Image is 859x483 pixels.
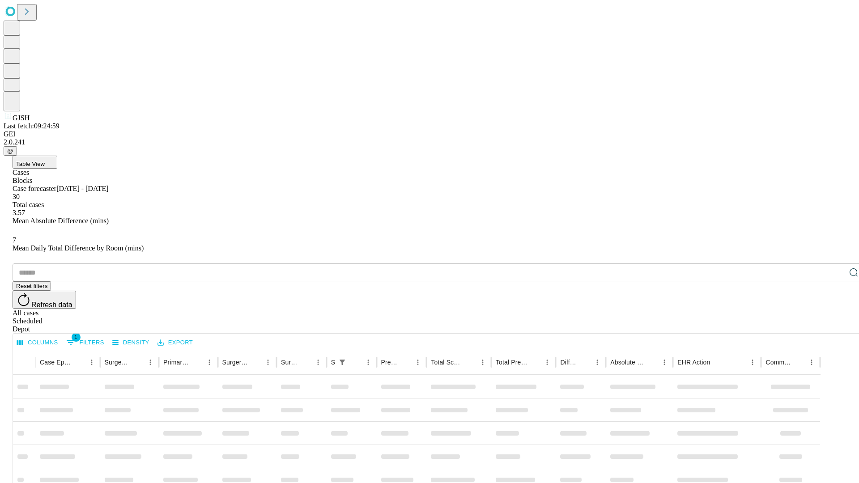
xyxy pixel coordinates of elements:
button: Refresh data [13,291,76,309]
button: Select columns [15,336,60,350]
span: 30 [13,193,20,200]
span: Last fetch: 09:24:59 [4,122,60,130]
button: Sort [646,356,658,369]
div: Total Predicted Duration [496,359,528,366]
button: Sort [711,356,723,369]
span: Total cases [13,201,44,208]
span: Mean Absolute Difference (mins) [13,217,109,225]
button: Menu [476,356,489,369]
button: Menu [746,356,759,369]
span: Reset filters [16,283,47,289]
button: Menu [362,356,374,369]
div: GEI [4,130,855,138]
button: Sort [191,356,203,369]
div: 2.0.241 [4,138,855,146]
div: Comments [765,359,791,366]
div: Surgery Name [222,359,248,366]
span: GJSH [13,114,30,122]
span: @ [7,148,13,154]
span: 1 [72,333,81,342]
span: [DATE] - [DATE] [56,185,108,192]
button: Sort [349,356,362,369]
span: Refresh data [31,301,72,309]
div: Predicted In Room Duration [381,359,399,366]
button: Density [110,336,152,350]
span: 7 [13,236,16,244]
div: EHR Action [677,359,710,366]
button: Sort [464,356,476,369]
div: Surgery Date [281,359,298,366]
button: @ [4,146,17,156]
div: Case Epic Id [40,359,72,366]
button: Show filters [336,356,349,369]
div: Difference [560,359,578,366]
div: Primary Service [163,359,189,366]
div: Absolute Difference [610,359,645,366]
button: Sort [132,356,144,369]
button: Menu [412,356,424,369]
div: Total Scheduled Duration [431,359,463,366]
button: Sort [249,356,262,369]
span: Table View [16,161,45,167]
div: Surgeon Name [105,359,131,366]
button: Sort [299,356,312,369]
div: 1 active filter [336,356,349,369]
button: Sort [73,356,85,369]
button: Sort [528,356,541,369]
button: Export [155,336,195,350]
button: Sort [399,356,412,369]
div: Scheduled In Room Duration [331,359,335,366]
span: Mean Daily Total Difference by Room (mins) [13,244,144,252]
button: Menu [262,356,274,369]
button: Menu [541,356,553,369]
button: Menu [658,356,671,369]
button: Sort [793,356,805,369]
button: Sort [578,356,591,369]
button: Menu [85,356,98,369]
button: Table View [13,156,57,169]
span: Case forecaster [13,185,56,192]
button: Show filters [64,335,106,350]
button: Menu [591,356,604,369]
button: Menu [203,356,216,369]
button: Menu [312,356,324,369]
span: 3.57 [13,209,25,216]
button: Menu [805,356,818,369]
button: Menu [144,356,157,369]
button: Reset filters [13,281,51,291]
